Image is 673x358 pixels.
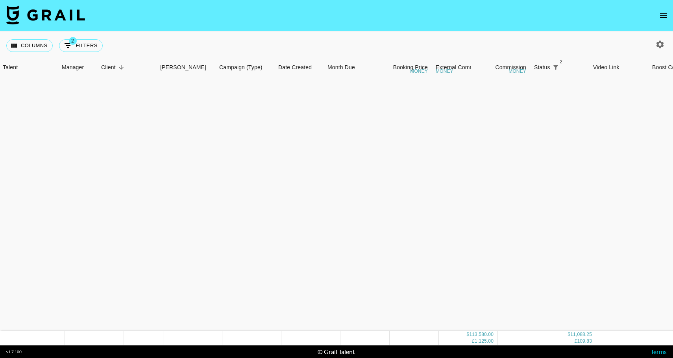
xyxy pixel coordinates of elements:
div: External Commission [436,60,489,75]
div: 113,580.00 [469,332,494,338]
div: money [436,69,453,74]
button: Show filters [550,62,561,73]
div: Month Due [324,60,373,75]
span: 2 [69,37,77,45]
div: $ [467,332,470,338]
div: money [508,69,526,74]
div: Commission [495,60,526,75]
div: Month Due [327,60,355,75]
div: 109.83 [577,338,592,345]
div: 11,088.25 [570,332,592,338]
div: £ [575,338,577,345]
img: Grail Talent [6,6,85,24]
div: £ [472,338,475,345]
div: v 1.7.100 [6,349,22,354]
div: 2 active filters [550,62,561,73]
div: Date Created [274,60,324,75]
span: 2 [557,58,565,66]
div: Status [530,60,589,75]
div: © Grail Talent [318,348,355,356]
div: Date Created [278,60,312,75]
div: $ [568,332,570,338]
button: open drawer [656,8,671,24]
div: 1,125.00 [475,338,494,345]
div: Campaign (Type) [219,60,263,75]
button: Sort [116,62,127,73]
div: Talent [3,60,18,75]
div: money [410,69,428,74]
div: Video Link [589,60,648,75]
button: Show filters [59,39,103,52]
div: Manager [62,60,84,75]
div: Booking Price [393,60,428,75]
div: Client [97,60,156,75]
a: Terms [651,348,667,355]
div: Status [534,60,550,75]
div: Client [101,60,116,75]
button: Sort [561,62,572,73]
div: Campaign (Type) [215,60,274,75]
button: Select columns [6,39,53,52]
div: [PERSON_NAME] [160,60,206,75]
div: Booker [156,60,215,75]
div: Video Link [593,60,619,75]
div: Manager [58,60,97,75]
